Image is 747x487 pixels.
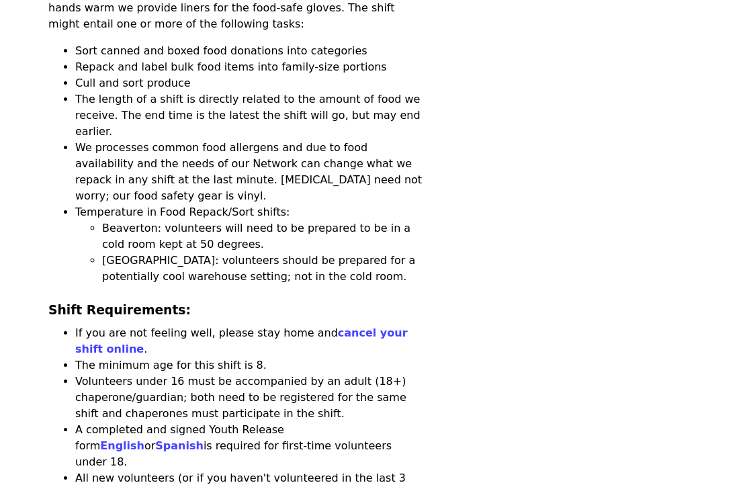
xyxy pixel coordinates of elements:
li: Temperature in Food Repack/Sort shifts: [75,204,423,285]
li: The length of a shift is directly related to the amount of food we receive. The end time is the l... [75,91,423,140]
li: Repack and label bulk food items into family-size portions [75,59,423,75]
strong: Shift Requirements: [48,303,191,317]
a: English [100,439,144,452]
li: Beaverton: volunteers will need to be prepared to be in a cold room kept at 50 degrees. [102,220,423,253]
li: Sort canned and boxed food donations into categories [75,43,423,59]
a: Spanish [155,439,204,452]
li: We processes common food allergens and due to food availability and the needs of our Network can ... [75,140,423,204]
li: Cull and sort produce [75,75,423,91]
li: If you are not feeling well, please stay home and . [75,325,423,357]
li: Volunteers under 16 must be accompanied by an adult (18+) chaperone/guardian; both need to be reg... [75,373,423,422]
li: [GEOGRAPHIC_DATA]: volunteers should be prepared for a potentially cool warehouse setting; not in... [102,253,423,285]
li: The minimum age for this shift is 8. [75,357,423,373]
a: cancel your shift online [75,326,408,355]
li: A completed and signed Youth Release form or is required for first-time volunteers under 18. [75,422,423,470]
